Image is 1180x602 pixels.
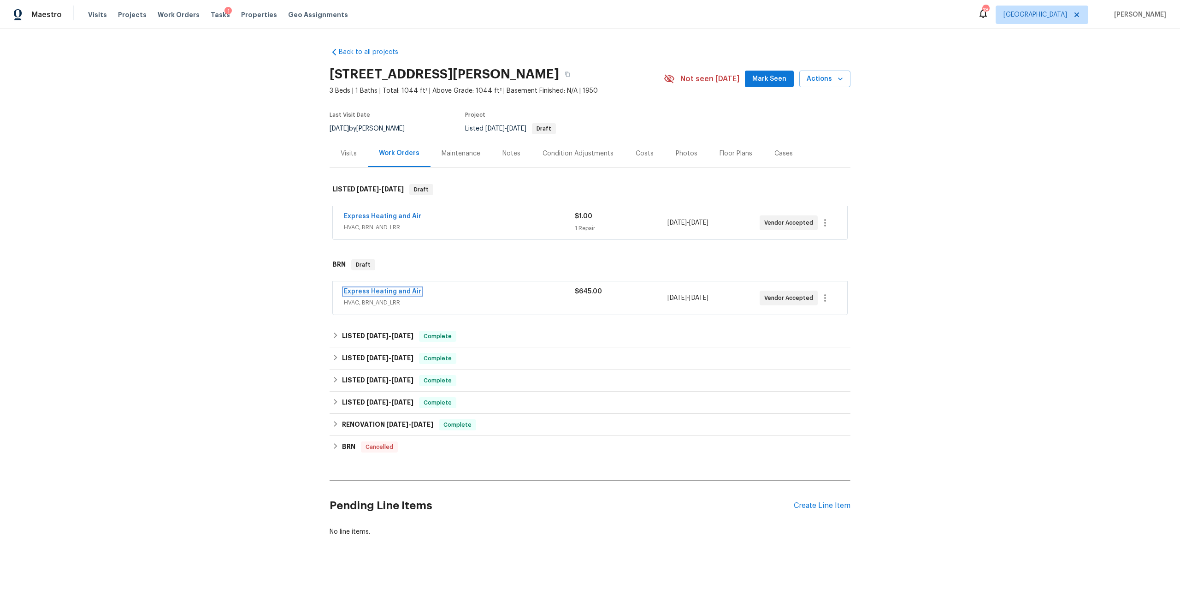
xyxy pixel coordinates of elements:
span: Complete [420,398,455,407]
span: [PERSON_NAME] [1110,10,1166,19]
span: - [366,399,413,405]
div: LISTED [DATE]-[DATE]Complete [330,347,850,370]
span: 3 Beds | 1 Baths | Total: 1044 ft² | Above Grade: 1044 ft² | Basement Finished: N/A | 1950 [330,86,664,95]
div: Notes [502,149,520,158]
div: Create Line Item [794,501,850,510]
h2: [STREET_ADDRESS][PERSON_NAME] [330,70,559,79]
div: Floor Plans [720,149,752,158]
span: [DATE] [391,399,413,405]
span: [DATE] [391,333,413,339]
h6: LISTED [342,375,413,386]
span: Project [465,112,485,118]
span: [DATE] [366,333,389,339]
h2: Pending Line Items [330,484,794,527]
span: [DATE] [507,125,526,132]
span: Draft [533,126,555,131]
div: by [PERSON_NAME] [330,123,416,134]
span: [DATE] [689,295,708,301]
span: Actions [807,73,843,85]
span: [DATE] [485,125,505,132]
span: [DATE] [357,186,379,192]
span: Complete [420,332,455,341]
span: [DATE] [667,295,687,301]
span: Last Visit Date [330,112,370,118]
div: BRN Cancelled [330,436,850,458]
h6: LISTED [342,331,413,342]
h6: BRN [342,441,355,453]
div: 1 Repair [575,224,667,233]
span: [DATE] [689,220,708,226]
div: Maintenance [442,149,480,158]
div: BRN Draft [330,250,850,280]
h6: LISTED [342,397,413,408]
span: [DATE] [391,377,413,383]
span: - [386,421,433,428]
div: No line items. [330,527,850,536]
span: Geo Assignments [288,10,348,19]
a: Back to all projects [330,48,418,57]
span: [DATE] [411,421,433,428]
span: - [667,293,708,303]
span: - [485,125,526,132]
span: [DATE] [366,399,389,405]
span: $1.00 [575,213,592,220]
span: [DATE] [366,377,389,383]
div: Costs [636,149,654,158]
span: Complete [440,420,475,429]
span: [DATE] [366,355,389,361]
h6: LISTED [332,184,404,195]
div: Cases [774,149,793,158]
span: [DATE] [330,125,349,132]
span: [DATE] [386,421,408,428]
div: Condition Adjustments [543,149,614,158]
span: Complete [420,376,455,385]
span: Listed [465,125,556,132]
div: 18 [982,6,989,15]
span: - [366,333,413,339]
span: HVAC, BRN_AND_LRR [344,223,575,232]
span: [DATE] [382,186,404,192]
span: Mark Seen [752,73,786,85]
span: Cancelled [362,442,397,452]
span: [DATE] [391,355,413,361]
div: Photos [676,149,697,158]
div: 1 [224,7,232,16]
span: Draft [352,260,374,269]
span: - [366,355,413,361]
span: [GEOGRAPHIC_DATA] [1003,10,1067,19]
span: Work Orders [158,10,200,19]
h6: RENOVATION [342,419,433,430]
span: Maestro [31,10,62,19]
div: Visits [341,149,357,158]
span: Tasks [211,12,230,18]
span: $645.00 [575,288,602,295]
div: RENOVATION [DATE]-[DATE]Complete [330,414,850,436]
div: LISTED [DATE]-[DATE]Complete [330,370,850,392]
span: Complete [420,354,455,363]
button: Actions [799,71,850,88]
span: Draft [410,185,432,194]
div: LISTED [DATE]-[DATE]Complete [330,392,850,414]
button: Mark Seen [745,71,794,88]
span: Not seen [DATE] [680,74,739,83]
span: Visits [88,10,107,19]
span: Projects [118,10,147,19]
span: HVAC, BRN_AND_LRR [344,298,575,307]
div: LISTED [DATE]-[DATE]Draft [330,175,850,204]
span: Vendor Accepted [764,218,817,227]
span: Properties [241,10,277,19]
h6: LISTED [342,353,413,364]
span: - [366,377,413,383]
button: Copy Address [559,66,576,83]
span: [DATE] [667,220,687,226]
span: Vendor Accepted [764,293,817,303]
span: - [667,218,708,227]
span: - [357,186,404,192]
a: Express Heating and Air [344,213,421,220]
h6: BRN [332,259,346,270]
div: LISTED [DATE]-[DATE]Complete [330,325,850,347]
div: Work Orders [379,149,419,158]
a: Express Heating and Air [344,288,421,295]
